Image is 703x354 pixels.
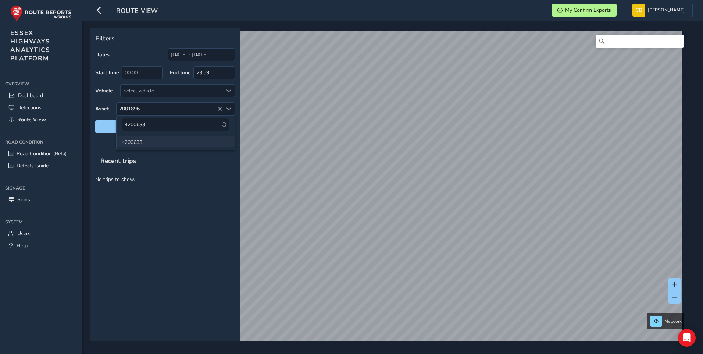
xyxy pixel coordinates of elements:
a: Help [5,240,77,252]
input: Search [596,35,684,48]
span: route-view [116,6,158,17]
span: Users [17,230,31,237]
span: Help [17,242,28,249]
button: [PERSON_NAME] [632,4,687,17]
div: System [5,216,77,227]
label: Start time [95,69,119,76]
label: Asset [95,105,109,112]
span: Recent trips [95,151,142,170]
p: Filters [95,33,235,43]
span: Reset filters [101,123,229,130]
span: [PERSON_NAME] [648,4,685,17]
a: Signs [5,194,77,206]
a: Detections [5,102,77,114]
span: Detections [17,104,42,111]
div: Signage [5,183,77,194]
a: Dashboard [5,89,77,102]
span: Road Condition (Beta) [17,150,67,157]
div: Select vehicle [121,85,222,97]
button: My Confirm Exports [552,4,617,17]
span: Network [665,318,682,324]
span: My Confirm Exports [565,7,611,14]
a: Defects Guide [5,160,77,172]
label: Dates [95,51,110,58]
span: Signs [17,196,30,203]
span: Dashboard [18,92,43,99]
span: Defects Guide [17,162,49,169]
span: 2001896 [117,103,222,115]
div: Open Intercom Messenger [678,329,696,347]
a: Users [5,227,77,240]
img: rr logo [10,5,72,22]
div: Overview [5,78,77,89]
span: ESSEX HIGHWAYS ANALYTICS PLATFORM [10,29,50,63]
a: Route View [5,114,77,126]
li: 4200633 [117,136,235,147]
canvas: Map [93,31,682,350]
div: Select an asset code [222,103,235,115]
span: Route View [17,116,46,123]
button: Reset filters [95,120,235,133]
img: diamond-layout [632,4,645,17]
div: Road Condition [5,137,77,148]
label: End time [170,69,191,76]
label: Vehicle [95,87,113,94]
p: No trips to show. [90,170,240,188]
a: Road Condition (Beta) [5,148,77,160]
